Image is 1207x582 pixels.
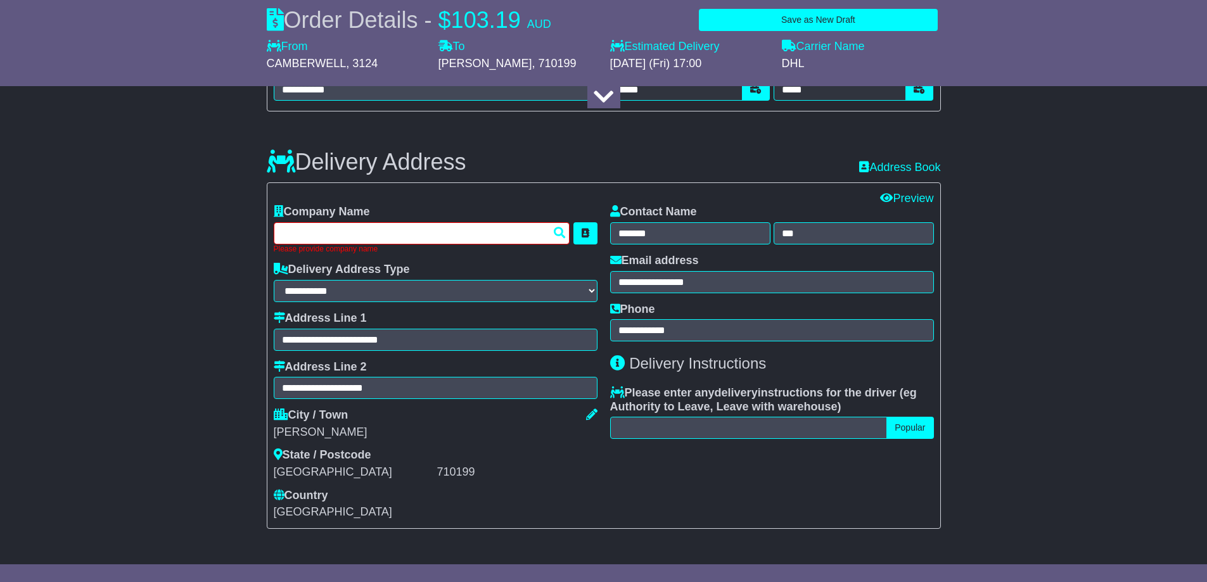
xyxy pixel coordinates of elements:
[610,386,917,413] span: eg Authority to Leave, Leave with warehouse
[274,205,370,219] label: Company Name
[267,40,308,54] label: From
[267,149,466,175] h3: Delivery Address
[610,205,697,219] label: Contact Name
[451,7,521,33] span: 103.19
[274,244,597,253] div: Please provide company name
[699,9,937,31] button: Save as New Draft
[274,465,434,479] div: [GEOGRAPHIC_DATA]
[274,360,367,374] label: Address Line 2
[438,57,532,70] span: [PERSON_NAME]
[782,40,865,54] label: Carrier Name
[629,355,766,372] span: Delivery Instructions
[274,426,597,440] div: [PERSON_NAME]
[438,40,465,54] label: To
[610,254,699,268] label: Email address
[274,408,348,422] label: City / Town
[859,161,940,174] a: Address Book
[274,489,328,503] label: Country
[782,57,941,71] div: DHL
[267,6,551,34] div: Order Details -
[437,465,597,479] div: 710199
[610,386,934,414] label: Please enter any instructions for the driver ( )
[610,40,769,54] label: Estimated Delivery
[532,57,577,70] span: , 710199
[274,312,367,326] label: Address Line 1
[274,263,410,277] label: Delivery Address Type
[274,448,371,462] label: State / Postcode
[715,386,758,399] span: delivery
[610,57,769,71] div: [DATE] (Fri) 17:00
[346,57,378,70] span: , 3124
[880,192,933,205] a: Preview
[267,57,347,70] span: CAMBERWELL
[274,505,392,518] span: [GEOGRAPHIC_DATA]
[886,417,933,439] button: Popular
[527,18,551,30] span: AUD
[438,7,451,33] span: $
[610,303,655,317] label: Phone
